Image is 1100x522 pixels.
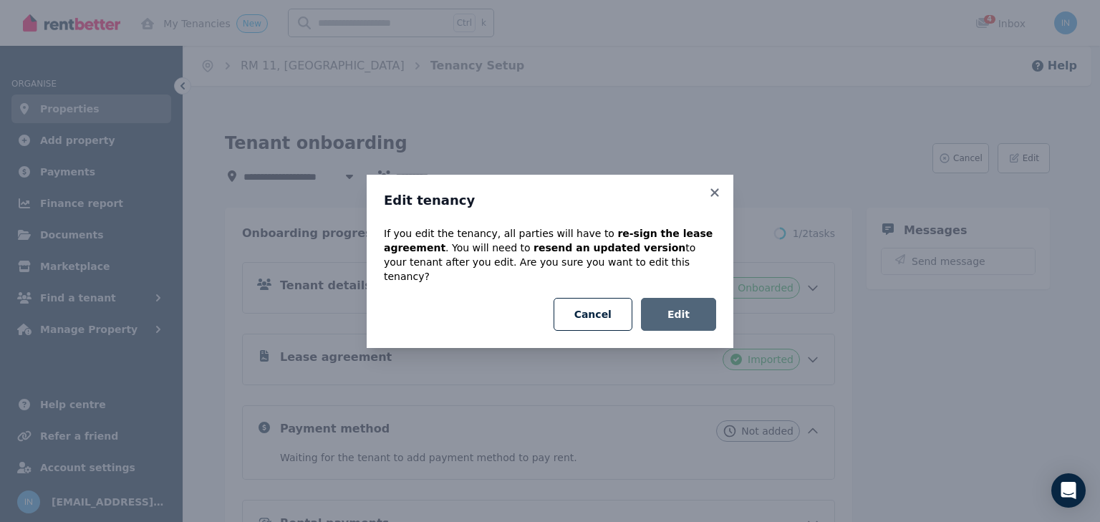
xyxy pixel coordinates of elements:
button: Cancel [554,298,632,331]
p: If you edit the tenancy, all parties will have to . You will need to to your tenant after you edi... [384,226,716,284]
div: Open Intercom Messenger [1051,473,1086,508]
button: Edit [641,298,716,331]
h3: Edit tenancy [384,192,716,209]
b: resend an updated version [534,242,685,253]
